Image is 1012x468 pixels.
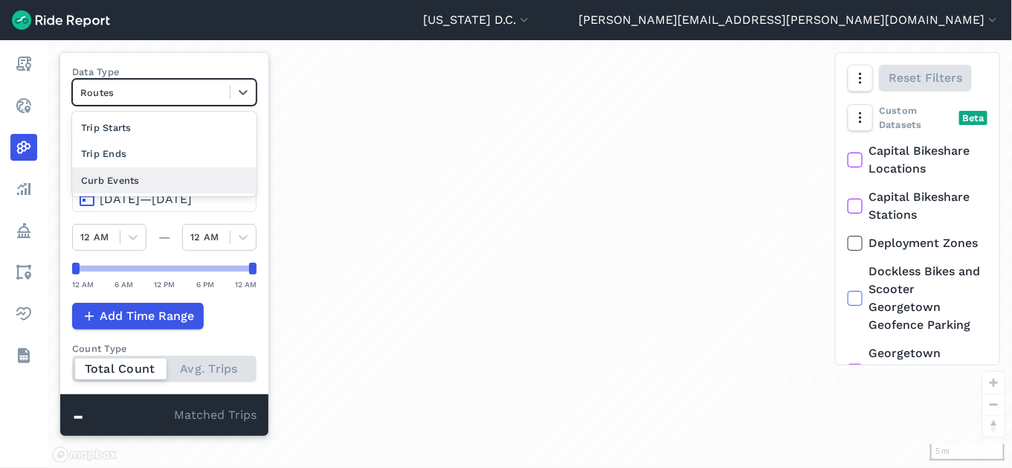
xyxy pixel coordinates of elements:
div: 12 AM [72,278,94,291]
button: Reset Filters [879,65,972,92]
div: 6 AM [115,278,133,291]
a: Analyze [10,176,37,202]
div: Curb Events [72,167,257,193]
div: 12 PM [155,278,175,291]
div: Beta [959,111,987,125]
div: loading [48,40,1012,468]
a: Datasets [10,342,37,369]
a: Report [10,51,37,77]
img: Ride Report [12,10,110,30]
a: Policy [10,217,37,244]
div: Trip Starts [72,115,257,141]
label: Dockless Bikes and Scooter Georgetown Geofence Parking [848,263,987,334]
button: [DATE]—[DATE] [72,185,257,212]
label: Data Type [72,65,257,79]
button: Add Time Range [72,303,204,330]
div: - [72,406,174,426]
span: [DATE]—[DATE] [100,192,192,206]
a: Areas [10,259,37,286]
label: Deployment Zones [848,234,987,252]
label: Capital Bikeshare Stations [848,188,987,224]
label: Georgetown Preferred Deployment [848,344,987,398]
a: Realtime [10,92,37,119]
div: 6 PM [196,278,214,291]
span: Reset Filters [889,69,962,87]
button: [PERSON_NAME][EMAIL_ADDRESS][PERSON_NAME][DOMAIN_NAME] [578,11,1000,29]
div: Count Type [72,342,257,356]
a: Health [10,301,37,327]
div: Matched Trips [60,394,268,436]
div: Trip Ends [72,141,257,167]
div: Custom Datasets [848,103,987,132]
button: [US_STATE] D.C. [423,11,532,29]
a: Heatmaps [10,134,37,161]
label: Capital Bikeshare Locations [848,142,987,178]
div: 12 AM [235,278,257,291]
span: Add Time Range [100,307,194,325]
div: — [146,228,182,246]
